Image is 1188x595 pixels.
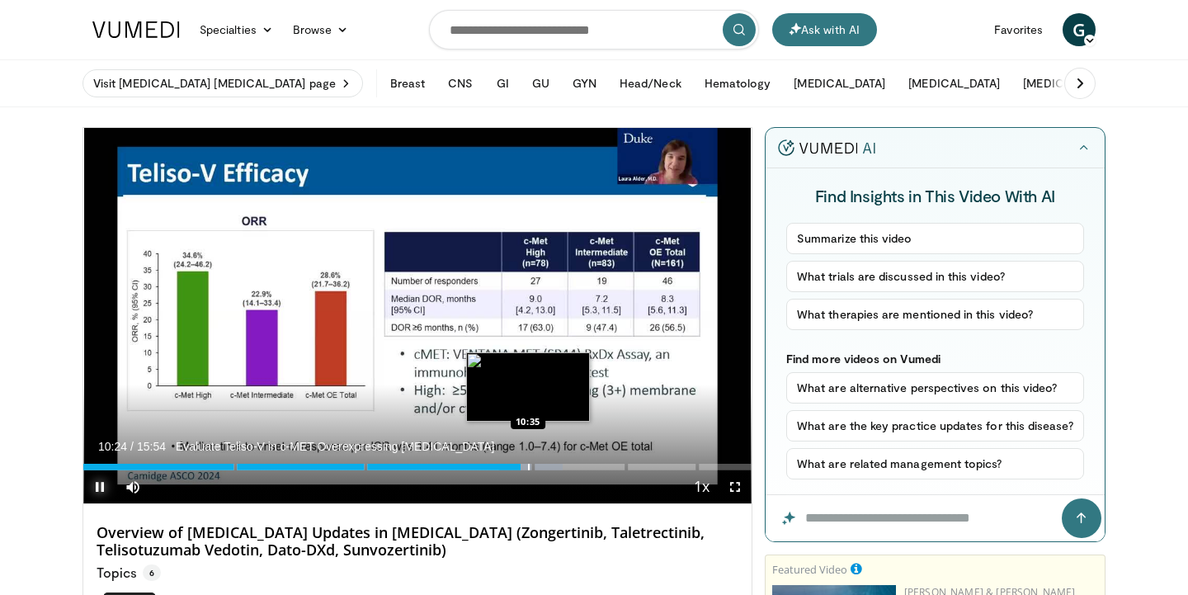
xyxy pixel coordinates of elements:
button: GYN [563,67,606,100]
span: 10:24 [98,440,127,453]
button: [MEDICAL_DATA] [1013,67,1124,100]
button: Fullscreen [719,470,752,503]
small: Featured Video [772,562,847,577]
span: 6 [143,564,161,581]
p: Find more videos on Vumedi [786,352,1084,366]
span: / [130,440,134,453]
div: Progress Bar [83,464,752,470]
button: [MEDICAL_DATA] [898,67,1010,100]
button: Summarize this video [786,223,1084,254]
img: image.jpeg [466,352,590,422]
img: vumedi-ai-logo.v2.svg [778,139,875,156]
button: What are the key practice updates for this disease? [786,410,1084,442]
button: Ask with AI [772,13,877,46]
input: Question for the AI [766,495,1105,541]
span: 15:54 [137,440,166,453]
button: What are alternative perspectives on this video? [786,372,1084,404]
button: GU [522,67,559,100]
p: Topics [97,564,161,581]
input: Search topics, interventions [429,10,759,50]
button: Pause [83,470,116,503]
button: What are related management topics? [786,448,1084,479]
button: Hematology [695,67,781,100]
button: GI [487,67,519,100]
h4: Overview of [MEDICAL_DATA] Updates in [MEDICAL_DATA] (Zongertinib, Taletrectinib, Telisotuzumab V... [97,524,738,560]
button: What therapies are mentioned in this video? [786,299,1084,330]
button: [MEDICAL_DATA] [784,67,895,100]
a: Favorites [984,13,1053,46]
button: Playback Rate [686,470,719,503]
img: VuMedi Logo [92,21,180,38]
button: CNS [438,67,483,100]
button: Head/Neck [610,67,691,100]
button: Mute [116,470,149,503]
a: Specialties [190,13,283,46]
button: Breast [380,67,435,100]
h4: Find Insights in This Video With AI [786,185,1084,206]
span: Evaluate Teliso-V in c-MET Overexpressing [MEDICAL_DATA] [176,439,494,454]
a: Browse [283,13,359,46]
video-js: Video Player [83,128,752,504]
a: Visit [MEDICAL_DATA] [MEDICAL_DATA] page [82,69,363,97]
a: G [1063,13,1096,46]
button: What trials are discussed in this video? [786,261,1084,292]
